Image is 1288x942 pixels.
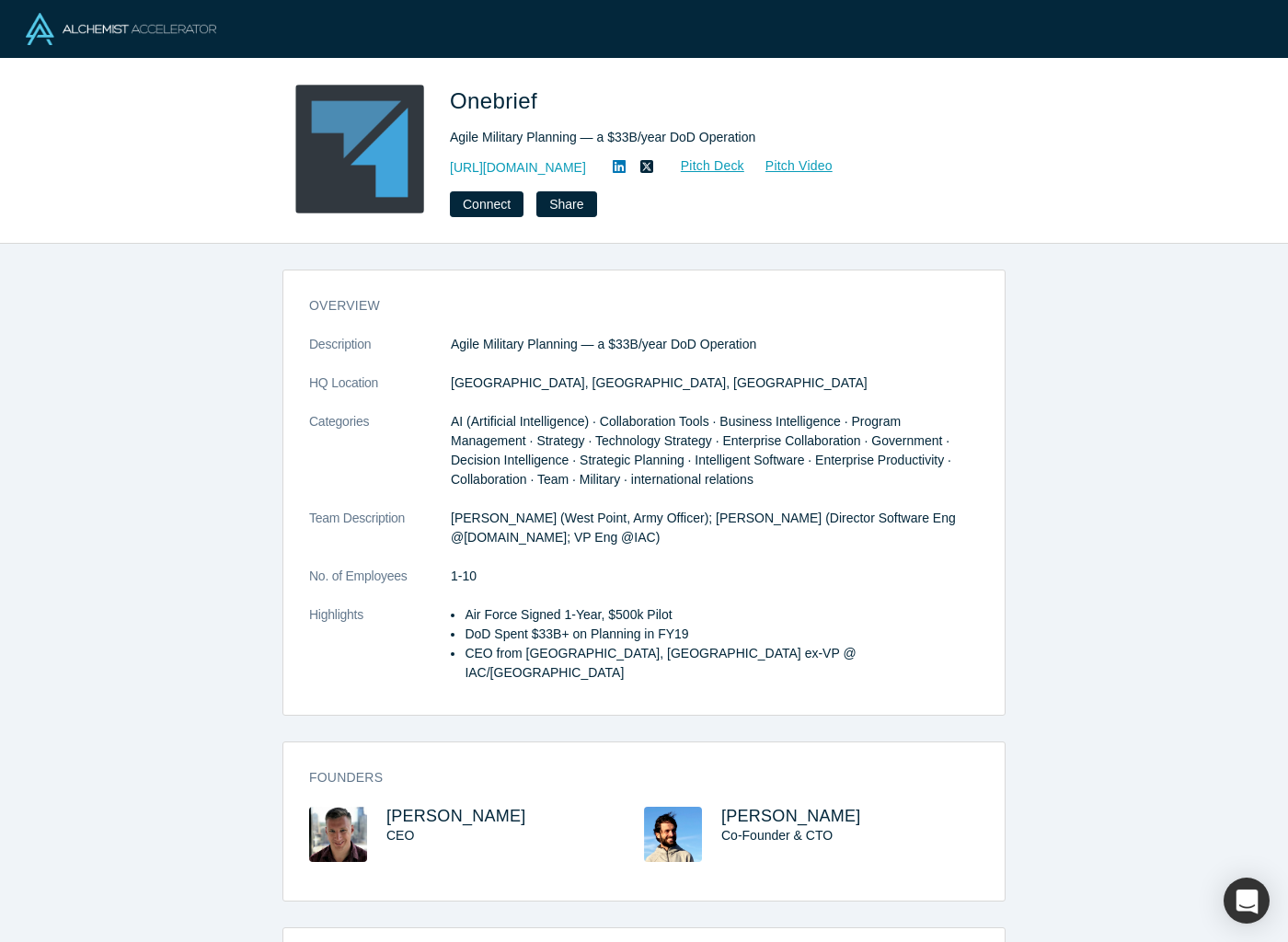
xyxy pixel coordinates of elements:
[661,155,745,177] a: Pitch Deck
[721,828,833,843] span: Co-Founder & CTO
[451,373,979,393] dd: [GEOGRAPHIC_DATA], [GEOGRAPHIC_DATA], [GEOGRAPHIC_DATA]
[309,807,367,862] img: Grant Demaree's Profile Image
[309,335,451,373] dt: Description
[451,509,979,547] p: [PERSON_NAME] (West Point, Army Officer); [PERSON_NAME] (Director Software Eng @[DOMAIN_NAME]; VP...
[465,625,979,644] li: DoD Spent $33B+ on Planning in FY19
[536,191,596,217] button: Share
[309,567,451,605] dt: No. of Employees
[309,373,451,412] dt: HQ Location
[309,296,953,316] h3: overview
[451,335,979,354] p: Agile Military Planning — a $33B/year DoD Operation
[450,191,523,217] button: Connect
[450,88,544,113] span: Onebrief
[309,509,451,567] dt: Team Description
[386,807,526,825] a: [PERSON_NAME]
[309,605,451,702] dt: Highlights
[745,155,834,177] a: Pitch Video
[644,807,702,862] img: Rafa Pereira's Profile Image
[309,768,953,787] h3: Founders
[450,128,965,147] div: Agile Military Planning — a $33B/year DoD Operation
[465,644,979,683] li: CEO from [GEOGRAPHIC_DATA], [GEOGRAPHIC_DATA] ex-VP @ IAC/[GEOGRAPHIC_DATA]
[26,13,216,45] img: Alchemist Logo
[451,567,979,586] dd: 1-10
[295,85,424,213] img: Onebrief's Logo
[386,828,414,843] span: CEO
[465,605,979,625] li: Air Force Signed 1-Year, $500k Pilot
[309,412,451,509] dt: Categories
[450,158,586,178] a: [URL][DOMAIN_NAME]
[721,807,861,825] a: [PERSON_NAME]
[451,414,951,487] span: AI (Artificial Intelligence) · Collaboration Tools · Business Intelligence · Program Management ·...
